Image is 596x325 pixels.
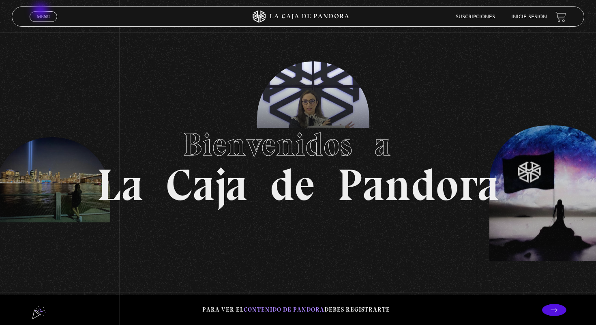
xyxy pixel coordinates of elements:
[34,21,53,27] span: Cerrar
[511,15,547,19] a: Inicie sesión
[555,11,566,22] a: View your shopping cart
[183,125,413,164] span: Bienvenidos a
[97,118,500,207] h1: La Caja de Pandora
[244,306,324,313] span: contenido de Pandora
[456,15,495,19] a: Suscripciones
[202,304,390,315] p: Para ver el debes registrarte
[37,14,50,19] span: Menu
